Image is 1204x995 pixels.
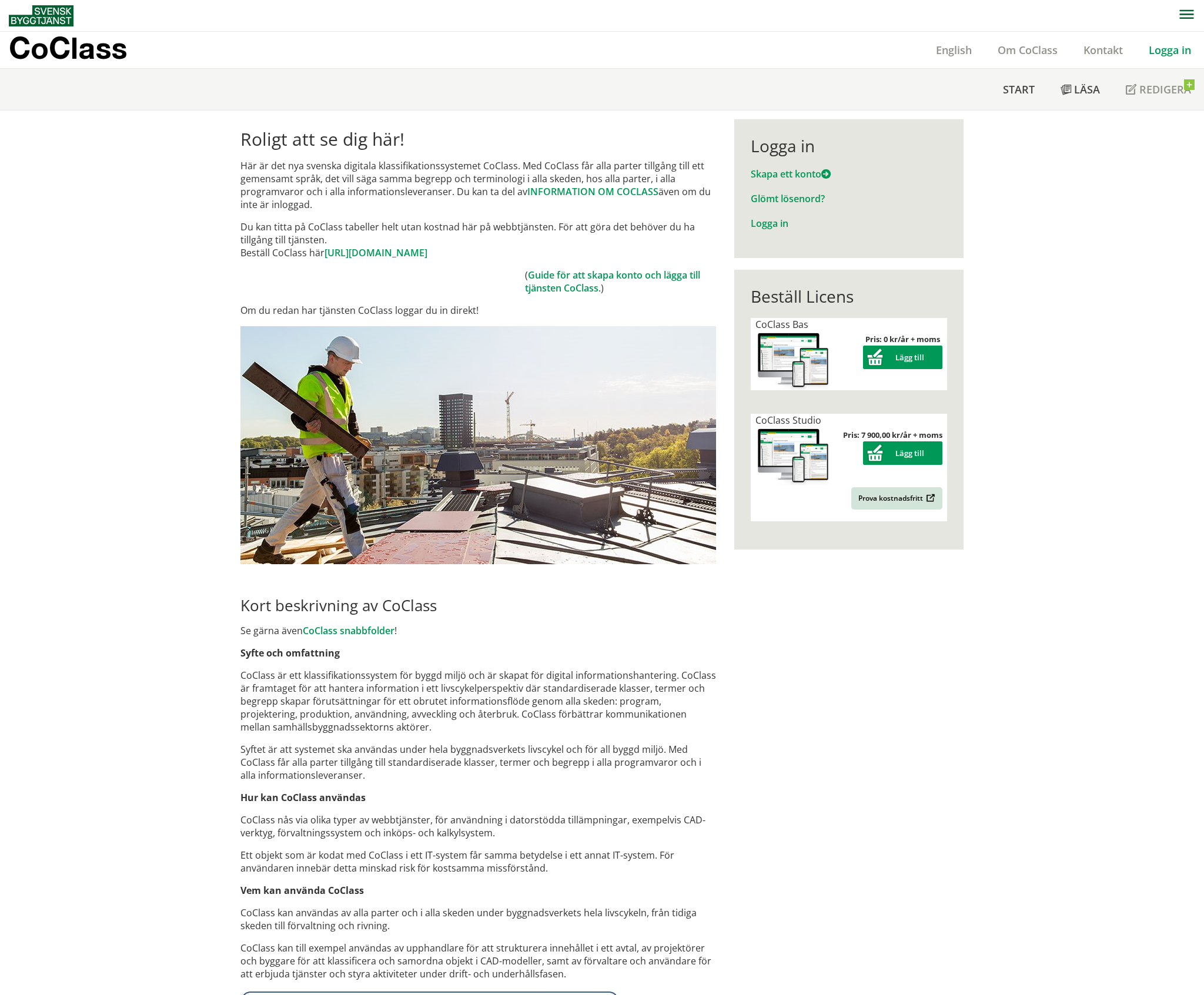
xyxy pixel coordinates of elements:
a: Lägg till [863,448,942,458]
span: Start [1003,82,1035,96]
a: Glömt lösenord? [751,192,825,205]
strong: Hur kan CoClass användas [240,791,366,804]
a: Kontakt [1071,43,1136,57]
div: Logga in [751,136,947,156]
a: Lägg till [863,352,942,363]
a: Guide för att skapa konto och lägga till tjänsten CoClass [525,269,700,294]
img: Outbound.png [924,494,935,502]
h1: Roligt att se dig här! [240,129,716,150]
p: Syftet är att systemet ska användas under hela byggnadsverkets livscykel och för all byggd miljö.... [240,743,716,782]
p: CoClass kan användas av alla parter och i alla skeden under byggnadsverkets hela livscykeln, från... [240,906,716,932]
a: [URL][DOMAIN_NAME] [325,246,427,259]
span: CoClass Bas [755,318,808,331]
a: CoClass [9,32,152,68]
strong: Pris: 0 kr/år + moms [865,334,940,344]
p: CoClass är ett klassifikationssystem för byggd miljö och är skapat för digital informationshanter... [240,669,716,733]
a: CoClass snabbfolder [303,624,394,637]
a: INFORMATION OM COCLASS [527,185,658,198]
a: Start [990,69,1048,110]
a: Logga in [751,217,788,230]
div: Beställ Licens [751,286,947,306]
strong: Syfte och omfattning [240,646,340,659]
strong: Pris: 7 900,00 kr/år + moms [843,430,942,440]
a: Logga in [1136,43,1204,57]
p: Du kan titta på CoClass tabeller helt utan kostnad här på webbtjänsten. För att göra det behöver ... [240,220,716,259]
img: coclass-license.jpg [755,427,831,486]
p: Om du redan har tjänsten CoClass loggar du in direkt! [240,304,716,317]
a: Skapa ett konto [751,167,831,180]
p: CoClass [9,41,127,55]
strong: Vem kan använda CoClass [240,884,364,897]
a: Prova kostnadsfritt [851,487,942,510]
td: ( .) [525,269,716,294]
p: CoClass nås via olika typer av webbtjänster, för användning i datorstödda tillämpningar, exempelv... [240,813,716,839]
p: Ett objekt som är kodat med CoClass i ett IT-system får samma betydelse i ett annat IT-system. Fö... [240,849,716,875]
span: CoClass Studio [755,414,821,427]
h2: Kort beskrivning av CoClass [240,596,716,615]
button: Lägg till [863,441,942,465]
a: English [923,43,985,57]
a: Läsa [1048,69,1113,110]
button: Lägg till [863,346,942,369]
span: Läsa [1074,82,1100,96]
p: CoClass kan till exempel användas av upphandlare för att strukturera innehållet i ett avtal, av p... [240,942,716,980]
img: login.jpg [240,326,716,564]
img: coclass-license.jpg [755,331,831,390]
img: Svensk Byggtjänst [9,5,73,26]
p: Här är det nya svenska digitala klassifikationssystemet CoClass. Med CoClass får alla parter till... [240,159,716,211]
p: Se gärna även ! [240,624,716,637]
a: Om CoClass [985,43,1071,57]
